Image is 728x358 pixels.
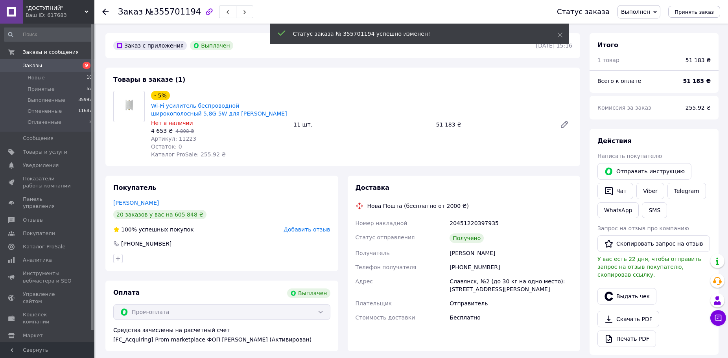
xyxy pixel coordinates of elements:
[448,296,574,310] div: Отправитель
[23,149,67,156] span: Товары и услуги
[114,94,144,119] img: Wi-Fi усилитель беспроводной широкополосный 5,8G 5W для дронов
[151,151,226,158] span: Каталог ProSale: 255.92 ₴
[113,210,206,219] div: 20 заказов у вас на 605 848 ₴
[23,135,53,142] span: Сообщения
[113,336,330,343] div: [FC_Acquiring] Prom marketplace ФОП [PERSON_NAME] (Активирован)
[175,129,194,134] span: 4 898 ₴
[113,326,330,343] div: Средства зачислены на расчетный счет
[4,28,93,42] input: Поиск
[667,183,706,199] a: Telegram
[710,310,726,326] button: Чат с покупателем
[28,108,62,115] span: Отмененные
[448,246,574,260] div: [PERSON_NAME]
[356,220,407,226] span: Номер накладной
[78,97,92,104] span: 35992
[87,86,92,93] span: 52
[668,6,720,18] button: Принять заказ
[23,162,59,169] span: Уведомления
[113,41,187,50] div: Заказ с приложения
[448,310,574,325] div: Бесплатно
[23,49,79,56] span: Заказы и сообщения
[683,78,711,84] b: 51 183 ₴
[145,7,201,17] span: №355701194
[597,105,651,111] span: Комиссия за заказ
[23,270,73,284] span: Инструменты вебмастера и SEO
[448,260,574,274] div: [PHONE_NUMBER]
[597,235,710,252] button: Скопировать запрос на отзыв
[356,250,390,256] span: Получатель
[686,105,711,111] span: 255.92 ₴
[621,9,650,15] span: Выполнен
[365,202,471,210] div: Нова Пошта (бесплатно от 2000 ₴)
[597,225,689,231] span: Запрос на отзыв про компанию
[83,62,90,69] span: 9
[356,234,415,241] span: Статус отправления
[78,108,92,115] span: 11687
[597,153,662,159] span: Написать покупателю
[28,97,65,104] span: Выполненные
[433,119,553,130] div: 51 183 ₴
[557,117,572,132] a: Редактировать
[293,30,538,38] div: Статус заказа № 355701194 успешно изменен!
[113,184,156,191] span: Покупатель
[23,217,44,224] span: Отзывы
[23,332,43,339] span: Маркет
[113,76,185,83] span: Товары в заказе (1)
[118,7,143,17] span: Заказ
[151,120,193,126] span: Нет в наличии
[356,184,390,191] span: Доставка
[151,91,170,100] div: - 5%
[597,202,639,218] a: WhatsApp
[23,196,73,210] span: Панель управления
[597,57,619,63] span: 1 товар
[23,175,73,189] span: Показатели работы компании
[151,103,287,117] a: Wi-Fi усилитель беспроводной широкополосный 5,8G 5W для [PERSON_NAME]
[290,119,433,130] div: 11 шт.
[23,311,73,325] span: Кошелек компании
[28,119,61,126] span: Оплаченные
[356,314,415,321] span: Стоимость доставки
[120,240,172,248] div: [PHONE_NUMBER]
[597,137,632,145] span: Действия
[450,233,484,243] div: Получено
[597,256,701,278] span: У вас есть 22 дня, чтобы отправить запрос на отзыв покупателю, скопировав ссылку.
[26,5,85,12] span: "ДОСТУПНИЙ"
[597,288,656,305] button: Выдать чек
[151,143,182,150] span: Остаток: 0
[597,78,641,84] span: Всего к оплате
[28,86,55,93] span: Принятые
[113,200,159,206] a: [PERSON_NAME]
[356,264,417,270] span: Телефон получателя
[113,289,140,296] span: Оплата
[23,257,52,264] span: Аналитика
[113,226,194,233] div: успешных покупок
[23,291,73,305] span: Управление сайтом
[597,41,618,49] span: Итого
[636,183,664,199] a: Viber
[356,278,373,285] span: Адрес
[597,330,656,347] a: Печать PDF
[87,74,92,81] span: 10
[23,230,55,237] span: Покупатели
[675,9,714,15] span: Принять заказ
[448,274,574,296] div: Славянск, №2 (до 30 кг на одно место): [STREET_ADDRESS][PERSON_NAME]
[23,62,42,69] span: Заказы
[686,56,711,64] div: 51 183 ₴
[121,226,137,233] span: 100%
[102,8,109,16] div: Вернуться назад
[190,41,233,50] div: Выплачен
[287,288,330,298] div: Выплачен
[151,136,196,142] span: Артикул: 11223
[557,8,610,16] div: Статус заказа
[284,226,330,233] span: Добавить отзыв
[23,243,65,250] span: Каталог ProSale
[597,311,659,327] a: Скачать PDF
[448,216,574,230] div: 20451220397935
[151,128,173,134] span: 4 653 ₴
[597,183,633,199] button: Чат
[356,300,392,307] span: Плательщик
[597,163,691,180] button: Отправить инструкцию
[89,119,92,126] span: 5
[28,74,45,81] span: Новые
[26,12,94,19] div: Ваш ID: 617683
